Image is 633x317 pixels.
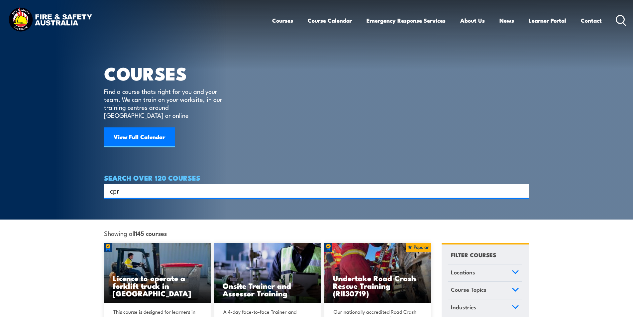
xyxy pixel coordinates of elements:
span: Industries [451,303,476,312]
a: Licence to operate a forklift truck in [GEOGRAPHIC_DATA] [104,243,211,303]
img: Road Crash Rescue Training [324,243,431,303]
a: News [499,12,514,29]
a: About Us [460,12,485,29]
a: Courses [272,12,293,29]
a: Onsite Trainer and Assessor Training [214,243,321,303]
h3: Onsite Trainer and Assessor Training [223,282,312,297]
form: Search form [111,186,516,196]
a: Locations [448,264,522,282]
h1: COURSES [104,65,232,81]
p: Find a course thats right for you and your team. We can train on your worksite, in our training c... [104,87,225,119]
strong: 145 courses [135,229,167,238]
input: Search input [110,186,515,196]
a: Industries [448,299,522,317]
a: View Full Calendar [104,127,175,147]
h4: FILTER COURSES [451,250,496,259]
h3: Licence to operate a forklift truck in [GEOGRAPHIC_DATA] [113,274,202,297]
h4: SEARCH OVER 120 COURSES [104,174,529,181]
button: Search magnifier button [518,186,527,196]
span: Locations [451,268,475,277]
img: Safety For Leaders [214,243,321,303]
a: Emergency Response Services [367,12,446,29]
a: Course Calendar [308,12,352,29]
img: Licence to operate a forklift truck Training [104,243,211,303]
h3: Undertake Road Crash Rescue Training (RII30719) [333,274,423,297]
span: Showing all [104,230,167,237]
a: Learner Portal [529,12,566,29]
a: Contact [581,12,602,29]
a: Course Topics [448,282,522,299]
span: Course Topics [451,285,486,294]
a: Undertake Road Crash Rescue Training (RII30719) [324,243,431,303]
